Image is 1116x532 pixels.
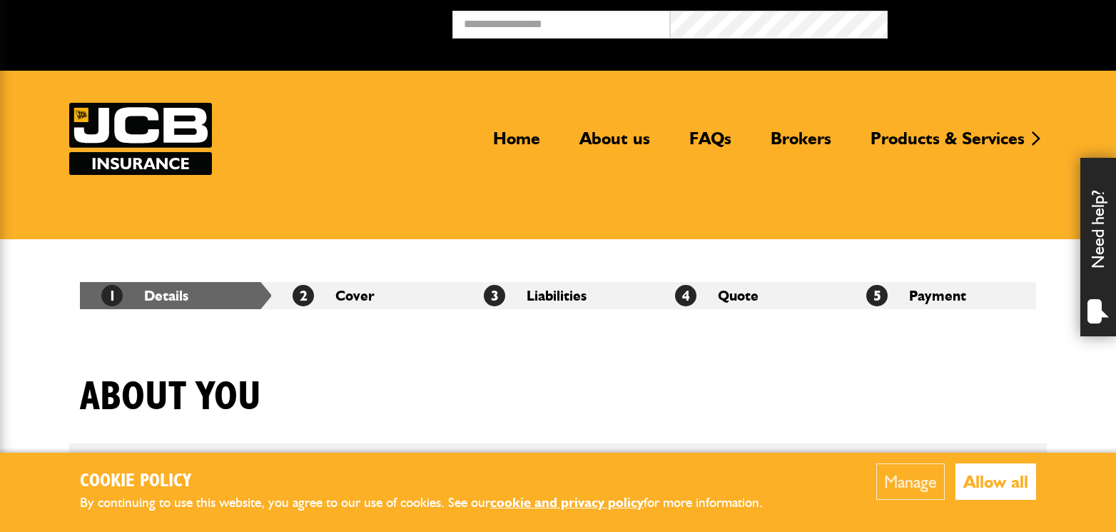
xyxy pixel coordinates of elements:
[876,463,945,500] button: Manage
[80,282,271,309] li: Details
[1080,158,1116,336] div: Need help?
[860,128,1035,161] a: Products & Services
[101,285,123,306] span: 1
[955,463,1036,500] button: Allow all
[484,285,505,306] span: 3
[679,128,742,161] a: FAQs
[462,282,654,309] li: Liabilities
[69,103,212,175] a: JCB Insurance Services
[569,128,661,161] a: About us
[80,471,786,493] h2: Cookie Policy
[271,282,462,309] li: Cover
[760,128,842,161] a: Brokers
[845,282,1036,309] li: Payment
[80,492,786,514] p: By continuing to use this website, you agree to our use of cookies. See our for more information.
[675,285,696,306] span: 4
[866,285,888,306] span: 5
[888,11,1105,33] button: Broker Login
[654,282,845,309] li: Quote
[293,285,314,306] span: 2
[490,494,644,511] a: cookie and privacy policy
[69,103,212,175] img: JCB Insurance Services logo
[482,128,551,161] a: Home
[80,373,261,421] h1: About you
